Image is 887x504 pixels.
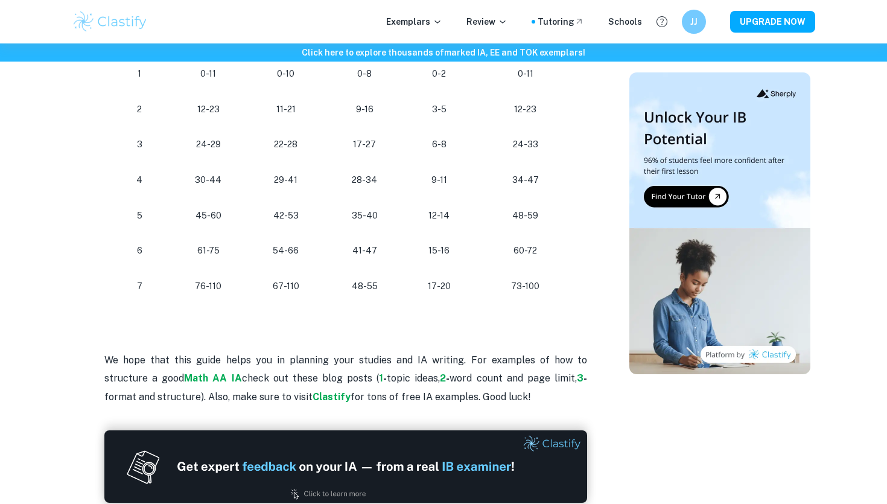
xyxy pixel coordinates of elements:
[119,136,161,153] p: 3
[383,372,387,384] strong: -
[484,136,567,153] p: 24-33
[335,66,395,82] p: 0-8
[256,66,316,82] p: 0-10
[414,66,465,82] p: 0-2
[119,208,161,224] p: 5
[484,172,567,188] p: 34-47
[608,15,642,28] a: Schools
[2,46,885,59] h6: Click here to explore thousands of marked IA, EE and TOK exemplars !
[335,208,395,224] p: 35-40
[577,372,583,384] a: 3
[484,208,567,224] p: 48-59
[72,10,148,34] img: Clastify logo
[730,11,815,33] button: UPGRADE NOW
[414,101,465,118] p: 3-5
[104,351,587,406] p: We hope that this guide helps you in planning your studies and IA writing. For examples of how to...
[687,15,701,28] h6: JJ
[335,172,395,188] p: 28-34
[484,66,567,82] p: 0-11
[256,243,316,259] p: 54-66
[256,101,316,118] p: 11-21
[104,430,587,503] img: Ad
[256,172,316,188] p: 29-41
[256,208,316,224] p: 42-53
[180,208,237,224] p: 45-60
[180,172,237,188] p: 30-44
[414,208,465,224] p: 12-14
[180,278,237,295] p: 76-110
[119,278,161,295] p: 7
[629,72,810,374] img: Thumbnail
[119,101,161,118] p: 2
[119,66,161,82] p: 1
[180,243,237,259] p: 61-75
[379,372,383,384] a: 1
[335,278,395,295] p: 48-55
[583,372,587,384] strong: -
[180,66,237,82] p: 0-11
[484,243,567,259] p: 60-72
[180,136,237,153] p: 24-29
[184,372,241,384] a: Math AA IA
[335,136,395,153] p: 17-27
[414,136,465,153] p: 6-8
[538,15,584,28] a: Tutoring
[180,101,237,118] p: 12-23
[652,11,672,32] button: Help and Feedback
[119,243,161,259] p: 6
[256,278,316,295] p: 67-110
[414,243,465,259] p: 15-16
[484,278,567,295] p: 73-100
[682,10,706,34] button: JJ
[446,372,450,384] strong: -
[466,15,507,28] p: Review
[119,172,161,188] p: 4
[335,243,395,259] p: 41-47
[335,101,395,118] p: 9-16
[313,391,351,403] a: Clastify
[414,172,465,188] p: 9-11
[484,101,567,118] p: 12-23
[414,278,465,295] p: 17-20
[386,15,442,28] p: Exemplars
[440,372,446,384] a: 2
[256,136,316,153] p: 22-28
